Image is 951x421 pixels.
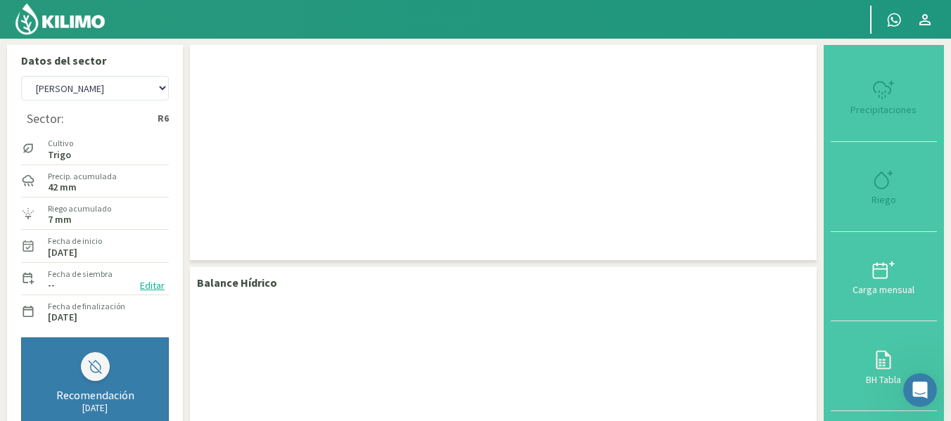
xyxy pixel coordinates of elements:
p: Datos del sector [21,52,169,69]
div: [DATE] [36,402,154,414]
label: Precip. acumulada [48,170,117,183]
div: BH Tabla [835,375,933,384]
div: Riego [835,195,933,205]
p: Balance Hídrico [197,274,277,291]
div: Sector: [27,112,64,126]
div: Recomendación [36,388,154,402]
strong: R6 [158,111,169,126]
label: [DATE] [48,313,77,322]
label: Fecha de inicio [48,235,102,247]
iframe: Intercom live chat [903,373,937,407]
label: Fecha de finalización [48,300,125,313]
label: [DATE] [48,248,77,257]
div: Precipitaciones [835,105,933,115]
button: Riego [831,142,937,232]
button: BH Tabla [831,321,937,411]
label: 42 mm [48,183,77,192]
button: Carga mensual [831,232,937,322]
label: Trigo [48,150,73,160]
button: Editar [136,278,169,294]
label: Cultivo [48,137,73,150]
img: Kilimo [14,2,106,36]
label: Riego acumulado [48,202,111,215]
div: Carga mensual [835,285,933,294]
button: Precipitaciones [831,52,937,142]
label: -- [48,280,55,290]
label: 7 mm [48,215,72,224]
label: Fecha de siembra [48,268,113,280]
